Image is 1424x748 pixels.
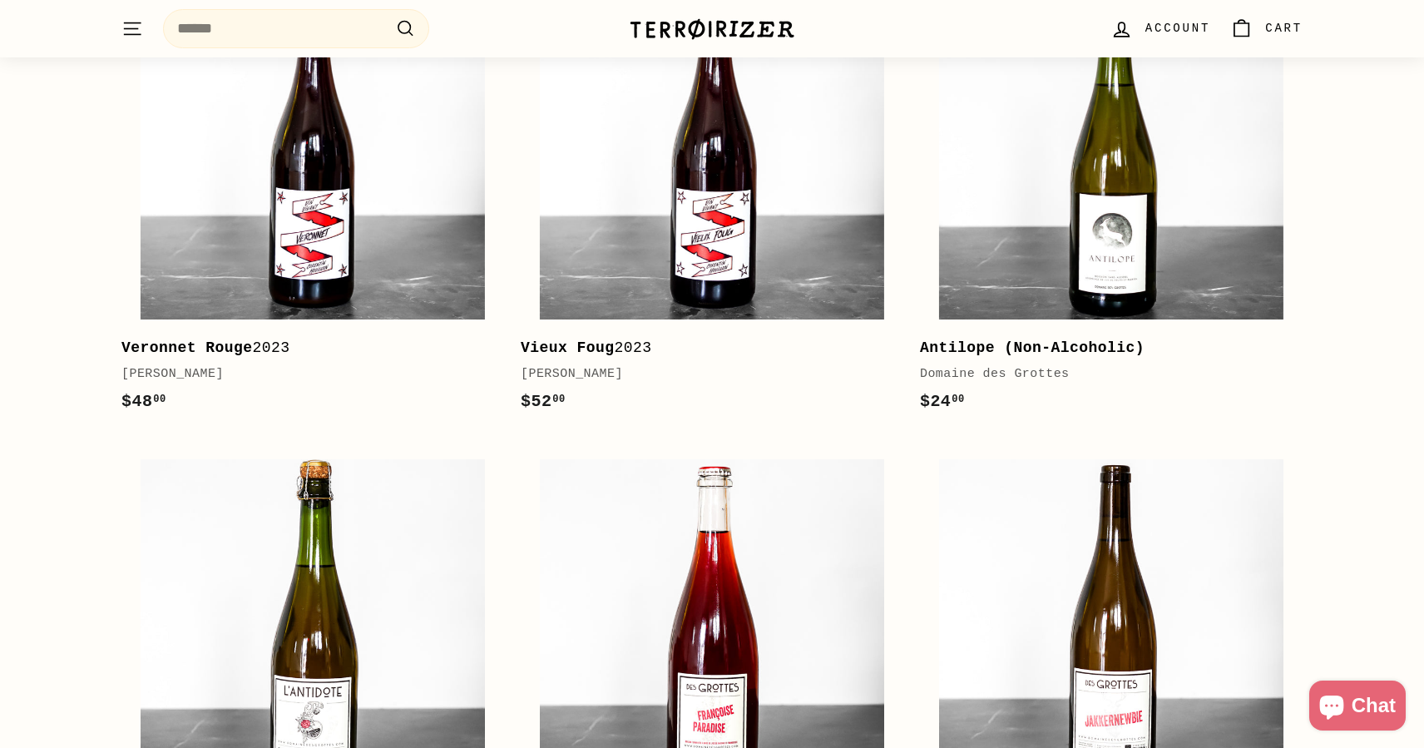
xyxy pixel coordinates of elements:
sup: 00 [952,394,964,405]
span: $24 [920,392,965,411]
b: Antilope (Non-Alcoholic) [920,339,1145,356]
span: $52 [521,392,566,411]
span: Account [1145,19,1210,37]
b: Veronnet Rouge [121,339,253,356]
sup: 00 [552,394,565,405]
a: Account [1100,4,1220,53]
span: $48 [121,392,166,411]
span: Cart [1265,19,1303,37]
a: Cart [1220,4,1313,53]
div: 2023 [521,336,887,360]
sup: 00 [153,394,166,405]
div: Domaine des Grottes [920,364,1286,384]
div: 2023 [121,336,487,360]
inbox-online-store-chat: Shopify online store chat [1304,681,1411,735]
b: Vieux Foug [521,339,615,356]
div: [PERSON_NAME] [521,364,887,384]
div: [PERSON_NAME] [121,364,487,384]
